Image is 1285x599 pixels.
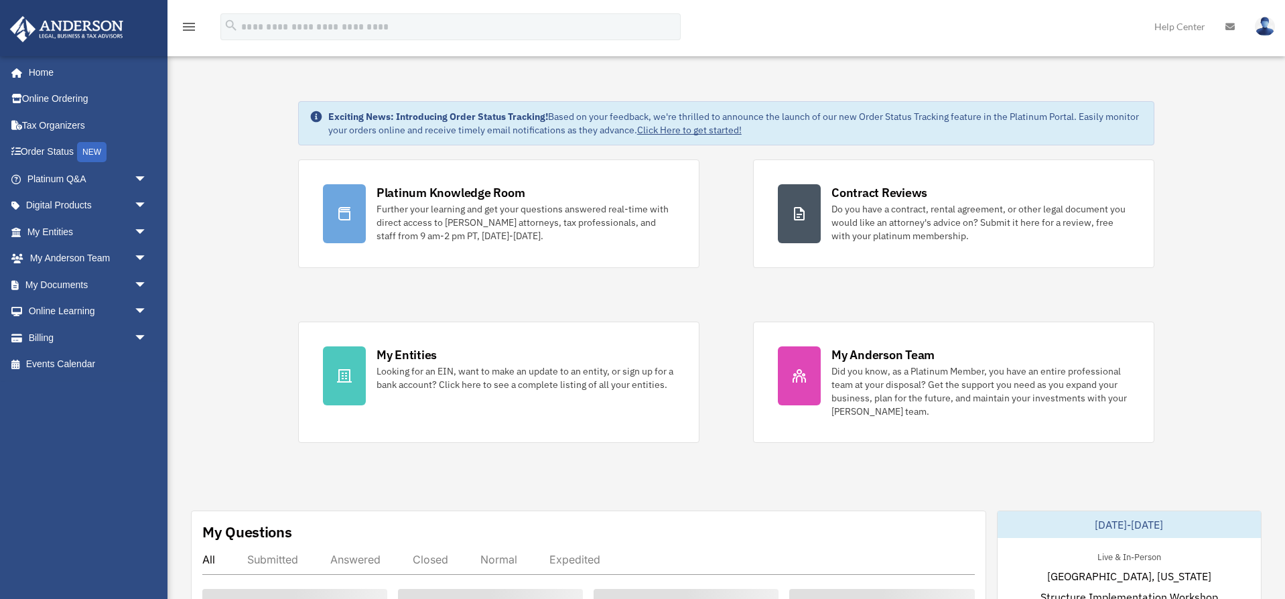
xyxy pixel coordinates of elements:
[831,364,1130,418] div: Did you know, as a Platinum Member, you have an entire professional team at your disposal? Get th...
[377,184,525,201] div: Platinum Knowledge Room
[1047,568,1211,584] span: [GEOGRAPHIC_DATA], [US_STATE]
[328,111,548,123] strong: Exciting News: Introducing Order Status Tracking!
[181,19,197,35] i: menu
[1255,17,1275,36] img: User Pic
[9,298,167,325] a: Online Learningarrow_drop_down
[377,202,675,243] div: Further your learning and get your questions answered real-time with direct access to [PERSON_NAM...
[6,16,127,42] img: Anderson Advisors Platinum Portal
[753,159,1154,268] a: Contract Reviews Do you have a contract, rental agreement, or other legal document you would like...
[224,18,239,33] i: search
[9,139,167,166] a: Order StatusNEW
[9,192,167,219] a: Digital Productsarrow_drop_down
[181,23,197,35] a: menu
[831,202,1130,243] div: Do you have a contract, rental agreement, or other legal document you would like an attorney's ad...
[480,553,517,566] div: Normal
[413,553,448,566] div: Closed
[9,245,167,272] a: My Anderson Teamarrow_drop_down
[77,142,107,162] div: NEW
[9,86,167,113] a: Online Ordering
[134,245,161,273] span: arrow_drop_down
[549,553,600,566] div: Expedited
[202,553,215,566] div: All
[9,59,161,86] a: Home
[9,324,167,351] a: Billingarrow_drop_down
[134,218,161,246] span: arrow_drop_down
[637,124,742,136] a: Click Here to get started!
[377,346,437,363] div: My Entities
[9,218,167,245] a: My Entitiesarrow_drop_down
[134,298,161,326] span: arrow_drop_down
[1087,549,1172,563] div: Live & In-Person
[377,364,675,391] div: Looking for an EIN, want to make an update to an entity, or sign up for a bank account? Click her...
[9,165,167,192] a: Platinum Q&Aarrow_drop_down
[998,511,1262,538] div: [DATE]-[DATE]
[134,271,161,299] span: arrow_drop_down
[134,165,161,193] span: arrow_drop_down
[330,553,381,566] div: Answered
[753,322,1154,443] a: My Anderson Team Did you know, as a Platinum Member, you have an entire professional team at your...
[134,192,161,220] span: arrow_drop_down
[9,112,167,139] a: Tax Organizers
[831,184,927,201] div: Contract Reviews
[134,324,161,352] span: arrow_drop_down
[202,522,292,542] div: My Questions
[247,553,298,566] div: Submitted
[298,322,699,443] a: My Entities Looking for an EIN, want to make an update to an entity, or sign up for a bank accoun...
[298,159,699,268] a: Platinum Knowledge Room Further your learning and get your questions answered real-time with dire...
[831,346,935,363] div: My Anderson Team
[9,351,167,378] a: Events Calendar
[328,110,1143,137] div: Based on your feedback, we're thrilled to announce the launch of our new Order Status Tracking fe...
[9,271,167,298] a: My Documentsarrow_drop_down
